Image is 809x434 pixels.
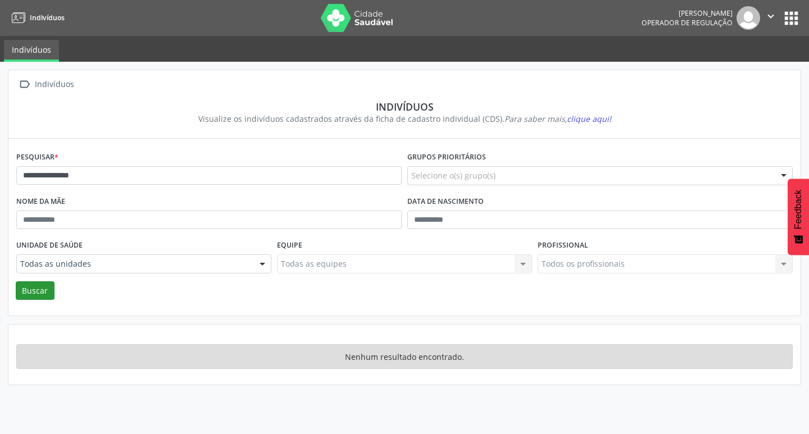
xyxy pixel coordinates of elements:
[642,8,733,18] div: [PERSON_NAME]
[277,237,302,254] label: Equipe
[765,10,777,22] i: 
[793,190,803,229] span: Feedback
[407,193,484,211] label: Data de nascimento
[16,193,65,211] label: Nome da mãe
[24,113,785,125] div: Visualize os indivíduos cadastrados através da ficha de cadastro individual (CDS).
[788,179,809,255] button: Feedback - Mostrar pesquisa
[24,100,785,113] div: Indivíduos
[642,18,733,28] span: Operador de regulação
[567,113,611,124] span: clique aqui!
[781,8,801,28] button: apps
[16,149,58,166] label: Pesquisar
[30,13,65,22] span: Indivíduos
[16,281,54,300] button: Buscar
[4,40,59,62] a: Indivíduos
[538,237,588,254] label: Profissional
[505,113,611,124] i: Para saber mais,
[16,76,33,93] i: 
[33,76,76,93] div: Indivíduos
[16,344,793,369] div: Nenhum resultado encontrado.
[16,237,83,254] label: Unidade de saúde
[8,8,65,27] a: Indivíduos
[16,76,76,93] a:  Indivíduos
[760,6,781,30] button: 
[20,258,248,269] span: Todas as unidades
[407,149,486,166] label: Grupos prioritários
[737,6,760,30] img: img
[411,170,496,181] span: Selecione o(s) grupo(s)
